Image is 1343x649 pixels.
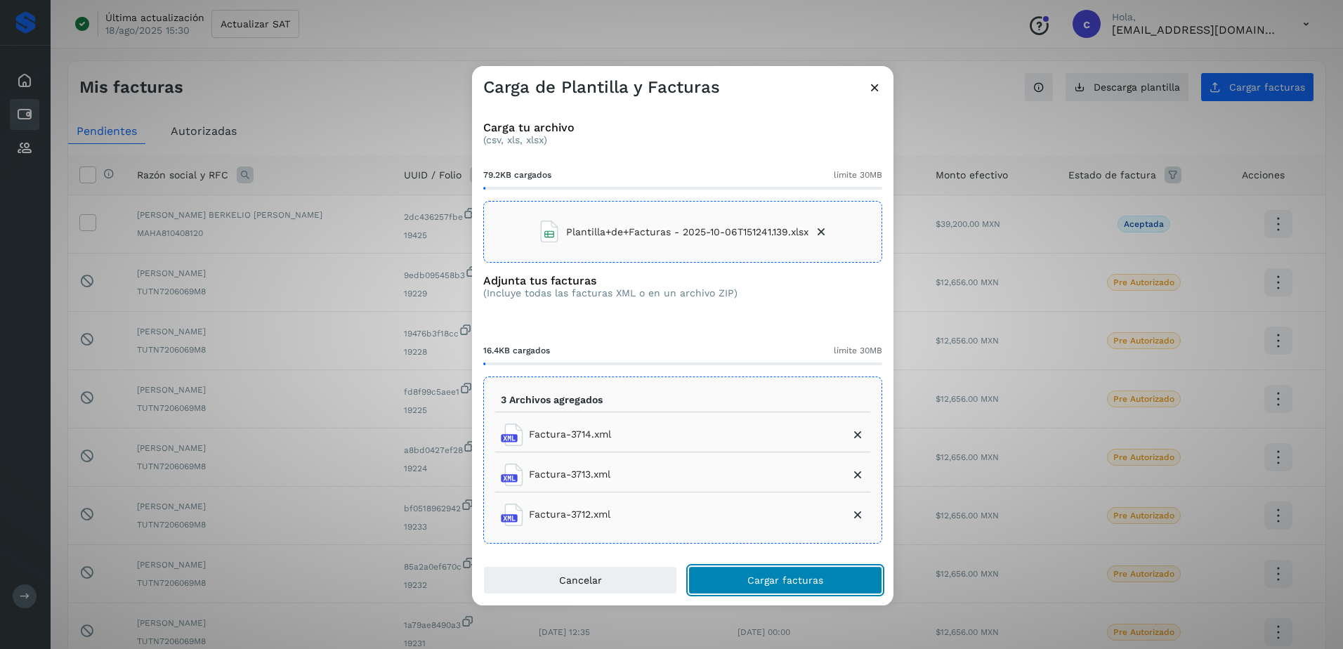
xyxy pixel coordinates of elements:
[747,575,823,585] span: Cargar facturas
[566,225,808,240] span: Plantilla+de+Facturas - 2025-10-06T151241.139.xlsx
[529,507,610,522] span: Factura-3712.xml
[483,274,738,287] h3: Adjunta tus facturas
[483,134,882,146] p: (csv, xls, xlsx)
[834,344,882,357] span: límite 30MB
[834,169,882,181] span: límite 30MB
[483,566,677,594] button: Cancelar
[529,467,610,482] span: Factura-3713.xml
[529,427,611,442] span: Factura-3714.xml
[483,344,550,357] span: 16.4KB cargados
[501,394,603,406] p: 3 Archivos agregados
[483,121,882,134] h3: Carga tu archivo
[483,169,551,181] span: 79.2KB cargados
[483,287,738,299] p: (Incluye todas las facturas XML o en un archivo ZIP)
[483,77,720,98] h3: Carga de Plantilla y Facturas
[559,575,602,585] span: Cancelar
[688,566,882,594] button: Cargar facturas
